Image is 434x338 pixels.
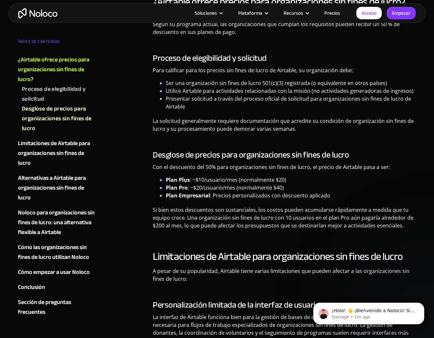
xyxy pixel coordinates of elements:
[324,8,340,18] font: Precios
[18,139,97,168] a: Limitaciones de Airtable para organizaciones sin fines de lucro
[303,289,434,335] iframe: Mensaje de notificaciones del intercomunicador
[18,38,60,45] font: ÍNDICE DE CONTENIDO
[230,9,275,17] div: Plataforma
[22,84,85,104] font: Proceso de elegibilidad y solicitud
[18,242,89,262] font: Cómo las organizaciones sin fines de lucro utilizan Noloco
[190,176,286,183] font: : ~$10/usuario/mes (normalmente $20)
[153,297,320,313] font: Personalización limitada de la interfaz de usuario
[18,267,90,278] font: Cómo empezar a usar Noloco
[275,9,316,17] div: Recursos
[18,55,97,84] a: ¿Airtable ofrece precios para organizaciones sin fines de lucro?
[284,8,303,18] font: Recursos
[153,67,353,74] font: Para calificar para los precios sin fines de lucro de Airtable, su organización debe:
[153,50,267,66] font: Proceso de elegibilidad y solicitud
[153,147,349,163] font: Desglose de precios para organizaciones sin fines de lucro
[18,138,90,168] font: Limitaciones de Airtable para organizaciones sin fines de lucro
[166,87,413,94] font: Utilice Airtable para actividades relacionadas con la misión (no actividades generadoras de ingre...
[18,297,71,317] font: Sección de preguntas frecuentes
[166,192,210,199] font: Plan Empresarial
[166,184,188,191] font: Plan Pro
[387,7,416,19] a: Empezar
[210,192,330,199] font: : Precios personalizados con descuento aplicado
[188,184,284,191] font: : ~$20/usuario/mes (normalmente $40)
[18,54,89,85] font: ¿Airtable ofrece precios para organizaciones sin fines de lucro?
[166,79,387,87] font: Ser una organización sin fines de lucro 501(c)(3) registrada (o equivalente en otros países)
[153,267,410,282] font: A pesar de su popularidad, Airtable tiene varias limitaciones que pueden afectar a las organizaci...
[166,176,190,183] font: Plan Plus
[153,247,403,266] font: Limitaciones de Airtable para organizaciones sin fines de lucro
[18,282,97,292] a: Conclusión
[238,8,262,18] font: Plataforma
[18,282,45,293] font: Conclusión
[18,297,97,317] a: Sección de preguntas frecuentes
[166,95,411,110] font: Presentar solicitud a través del proceso oficial de solicitud para organizaciones sin fines de lu...
[153,117,414,132] font: La solicitud generalmente requiere documentación que acredite su condición de organización sin fi...
[18,243,97,262] a: Cómo las organizaciones sin fines de lucro utilizan Noloco
[195,8,217,18] font: Soluciones
[356,7,382,19] a: Acceso
[153,163,390,171] font: Con el descuento del 50% para organizaciones sin fines de lucro, el precio de Airtable pasa a ser:
[362,8,377,18] font: Acceso
[18,208,97,237] a: Noloco para organizaciones sin fines de lucro: una alternativa flexible a Airtable
[18,267,97,277] a: Cómo empezar a usar Noloco
[18,8,57,18] a: hogar
[22,104,97,133] a: Desglose de precios para organizaciones sin fines de lucro
[316,9,348,17] a: Precios
[22,103,92,134] font: Desglose de precios para organizaciones sin fines de lucro
[153,13,406,36] font: Sí, Airtable ofrece precios especiales para organizaciones sin fines de lucro que cumplan los req...
[18,173,97,203] a: Alternativas a Airtable para organizaciones sin fines de lucro
[392,8,411,18] font: Empezar
[18,173,86,203] font: Alternativas a Airtable para organizaciones sin fines de lucro
[22,84,97,104] a: Proceso de elegibilidad y solicitud
[153,206,413,229] font: Si bien estos descuentos son sustanciales, los costos pueden acumularse rápidamente a medida que ...
[18,207,95,238] font: Noloco para organizaciones sin fines de lucro: una alternativa flexible a Airtable
[187,9,230,17] div: Soluciones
